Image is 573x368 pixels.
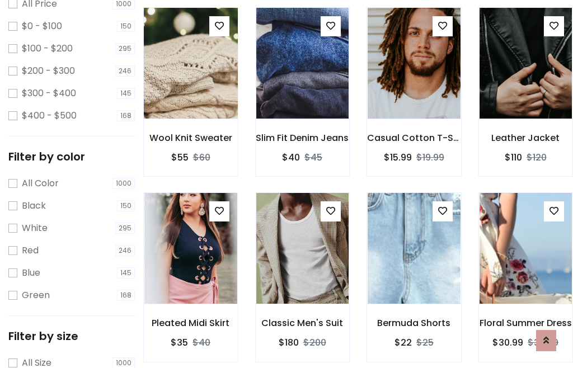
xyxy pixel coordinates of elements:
[256,133,350,143] h6: Slim Fit Denim Jeans
[304,151,322,164] del: $45
[144,133,238,143] h6: Wool Knit Sweater
[117,110,135,121] span: 168
[22,177,59,190] label: All Color
[117,290,135,301] span: 168
[22,64,75,78] label: $200 - $300
[192,336,210,349] del: $40
[115,223,135,234] span: 295
[8,150,135,163] h5: Filter by color
[117,200,135,211] span: 150
[416,336,434,349] del: $25
[144,318,238,328] h6: Pleated Midi Skirt
[394,337,412,348] h6: $22
[22,20,62,33] label: $0 - $100
[479,133,573,143] h6: Leather Jacket
[171,152,189,163] h6: $55
[117,88,135,99] span: 145
[171,337,188,348] h6: $35
[22,221,48,235] label: White
[367,133,461,143] h6: Casual Cotton T-Shirt
[256,318,350,328] h6: Classic Men's Suit
[282,152,300,163] h6: $40
[22,199,46,213] label: Black
[527,151,547,164] del: $120
[112,178,135,189] span: 1000
[22,109,77,122] label: $400 - $500
[22,244,39,257] label: Red
[115,43,135,54] span: 295
[193,151,210,164] del: $60
[115,65,135,77] span: 246
[505,152,522,163] h6: $110
[492,337,523,348] h6: $30.99
[115,245,135,256] span: 246
[303,336,326,349] del: $200
[279,337,299,348] h6: $180
[384,152,412,163] h6: $15.99
[22,289,50,302] label: Green
[367,318,461,328] h6: Bermuda Shorts
[416,151,444,164] del: $19.99
[22,42,73,55] label: $100 - $200
[117,267,135,279] span: 145
[22,87,76,100] label: $300 - $400
[117,21,135,32] span: 150
[22,266,40,280] label: Blue
[479,318,573,328] h6: Floral Summer Dress
[8,329,135,343] h5: Filter by size
[528,336,558,349] del: $35.99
